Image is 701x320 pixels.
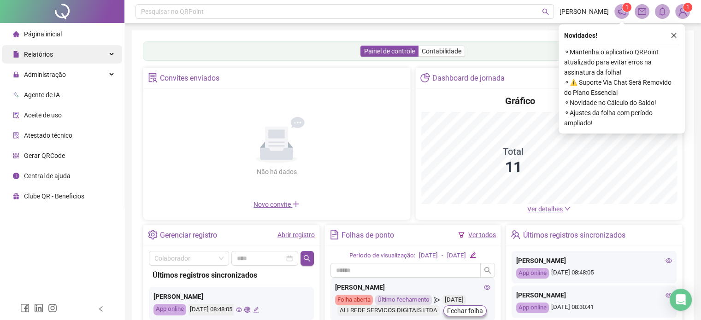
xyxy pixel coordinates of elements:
span: home [13,31,19,37]
span: Administração [24,71,66,78]
span: Atestado técnico [24,132,72,139]
span: ⚬ Novidade no Cálculo do Saldo! [564,98,679,108]
div: [PERSON_NAME] [516,256,672,266]
sup: Atualize o seu contato no menu Meus Dados [683,3,692,12]
span: ⚬ Mantenha o aplicativo QRPoint atualizado para evitar erros na assinatura da folha! [564,47,679,77]
span: Central de ajuda [24,172,71,180]
span: plus [292,200,300,208]
span: ⚬ Ajustes da folha com período ampliado! [564,108,679,128]
div: Não há dados [234,167,319,177]
button: Fechar folha [443,305,487,316]
span: team [511,230,520,239]
span: Gerar QRCode [24,152,65,159]
span: edit [253,307,259,313]
div: Folha aberta [335,295,373,305]
span: search [542,8,549,15]
div: Folhas de ponto [342,227,394,243]
div: - [442,251,443,261]
sup: 1 [622,3,631,12]
span: eye [484,284,490,291]
span: Agente de IA [24,91,60,99]
span: eye [666,292,672,298]
div: [DATE] [419,251,438,261]
div: ALLREDE SERVICOS DIGITAIS LTDA [337,305,440,316]
div: Últimos registros sincronizados [523,227,625,243]
span: Ver detalhes [527,205,563,213]
span: down [564,205,571,212]
h4: Gráfico [505,94,535,107]
span: search [303,255,311,262]
span: [PERSON_NAME] [560,6,609,17]
span: 1 [686,4,689,11]
span: eye [666,257,672,264]
span: Contabilidade [422,47,461,55]
div: Dashboard de jornada [432,70,505,86]
span: edit [470,252,476,258]
span: solution [148,73,158,82]
span: 1 [625,4,629,11]
span: search [484,267,491,274]
span: Relatórios [24,51,53,58]
div: [DATE] 08:30:41 [516,303,672,313]
div: App online [153,304,186,315]
span: Aceite de uso [24,111,62,119]
span: global [244,307,250,313]
div: Gerenciar registro [160,227,217,243]
div: App online [516,303,549,313]
a: Ver todos [468,231,496,239]
div: Convites enviados [160,70,219,86]
span: Novo convite [253,201,300,208]
div: Últimos registros sincronizados [153,269,310,281]
div: Open Intercom Messenger [670,289,692,311]
span: file-text [330,230,339,239]
span: Painel de controle [364,47,415,55]
span: mail [638,7,646,16]
span: lock [13,71,19,78]
div: [DATE] 08:48:05 [516,268,672,279]
div: [PERSON_NAME] [516,290,672,300]
div: App online [516,268,549,279]
span: ⚬ ⚠️ Suporte Via Chat Será Removido do Plano Essencial [564,77,679,98]
span: filter [458,232,465,238]
span: Clube QR - Beneficios [24,192,84,200]
div: [PERSON_NAME] [335,282,491,292]
span: facebook [20,303,29,313]
span: info-circle [13,173,19,179]
span: Página inicial [24,30,62,38]
span: file [13,51,19,58]
div: Último fechamento [375,295,432,305]
span: qrcode [13,152,19,159]
div: [DATE] 08:48:05 [189,304,234,315]
span: close [671,32,677,39]
span: eye [236,307,242,313]
span: solution [13,132,19,139]
span: send [434,295,440,305]
div: [DATE] [447,251,466,261]
div: [DATE] [442,295,466,305]
span: instagram [48,303,57,313]
span: bell [658,7,666,16]
div: Período de visualização: [349,251,415,261]
span: gift [13,193,19,199]
span: pie-chart [420,73,430,82]
span: Novidades ! [564,30,597,41]
span: Fechar folha [447,306,483,316]
a: Abrir registro [277,231,315,239]
span: audit [13,112,19,118]
span: setting [148,230,158,239]
img: 86584 [676,5,689,18]
a: Ver detalhes down [527,205,571,213]
span: notification [618,7,626,16]
span: linkedin [34,303,43,313]
div: [PERSON_NAME] [153,291,309,302]
span: left [98,306,104,312]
